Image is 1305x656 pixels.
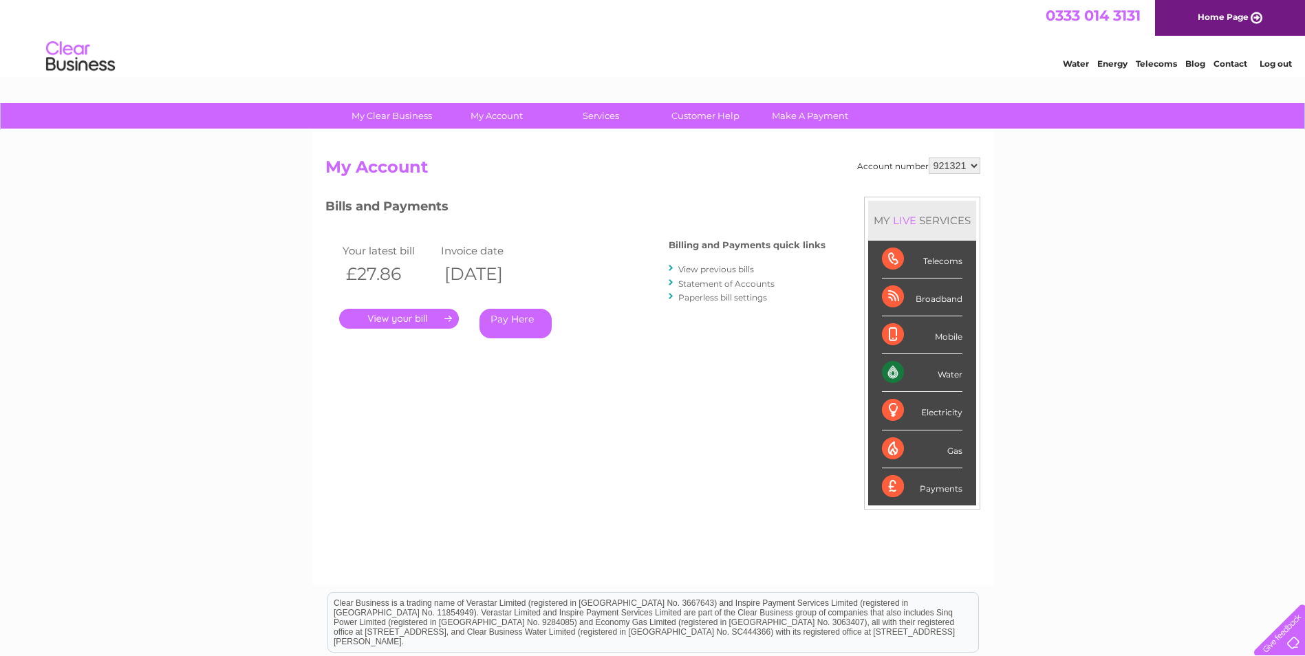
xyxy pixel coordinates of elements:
[339,309,459,329] a: .
[328,8,978,67] div: Clear Business is a trading name of Verastar Limited (registered in [GEOGRAPHIC_DATA] No. 3667643...
[1136,58,1177,69] a: Telecoms
[678,278,775,289] a: Statement of Accounts
[325,197,826,221] h3: Bills and Payments
[1063,58,1089,69] a: Water
[440,103,553,129] a: My Account
[882,316,962,354] div: Mobile
[1046,7,1141,24] a: 0333 014 3131
[438,260,537,288] th: [DATE]
[882,278,962,316] div: Broadband
[339,260,438,288] th: £27.86
[890,214,919,227] div: LIVE
[882,241,962,278] div: Telecoms
[1097,58,1128,69] a: Energy
[678,264,754,274] a: View previous bills
[882,468,962,505] div: Payments
[882,392,962,430] div: Electricity
[882,354,962,392] div: Water
[325,157,980,184] h2: My Account
[882,430,962,468] div: Gas
[335,103,449,129] a: My Clear Business
[45,36,116,78] img: logo.png
[857,157,980,174] div: Account number
[669,240,826,250] h4: Billing and Payments quick links
[868,201,976,240] div: MY SERVICES
[1214,58,1247,69] a: Contact
[438,241,537,260] td: Invoice date
[339,241,438,260] td: Your latest bill
[678,292,767,303] a: Paperless bill settings
[544,103,658,129] a: Services
[479,309,552,338] a: Pay Here
[1260,58,1292,69] a: Log out
[1185,58,1205,69] a: Blog
[649,103,762,129] a: Customer Help
[753,103,867,129] a: Make A Payment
